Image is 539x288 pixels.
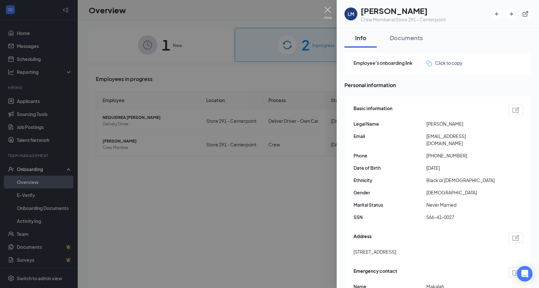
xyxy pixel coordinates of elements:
[494,11,500,17] svg: ArrowLeftNew
[426,177,499,184] span: Black or [DEMOGRAPHIC_DATA]
[426,120,499,127] span: [PERSON_NAME]
[354,105,392,115] span: Basic information
[354,201,426,208] span: Marital Status
[426,213,499,221] span: 566-41-0027
[426,164,499,171] span: [DATE]
[426,61,432,66] img: click-to-copy.71757273a98fde459dfc.svg
[508,11,514,17] svg: ArrowRight
[354,189,426,196] span: Gender
[344,81,531,89] span: Personal information
[361,5,446,16] h1: [PERSON_NAME]
[351,34,370,42] div: Info
[505,8,517,20] button: ArrowRight
[522,11,529,17] svg: ExternalLink
[520,8,531,20] button: ExternalLink
[354,267,397,278] span: Emergency contact
[354,59,426,66] span: Employee's onboarding link
[354,177,426,184] span: Ethnicity
[426,201,499,208] span: Never Married
[354,233,372,243] span: Address
[426,132,499,147] span: [EMAIL_ADDRESS][DOMAIN_NAME]
[426,59,463,66] button: Click to copy
[426,189,499,196] span: [DEMOGRAPHIC_DATA]
[361,16,446,23] div: Crew Member at Store 291 - Centerpoint
[354,248,396,255] span: [STREET_ADDRESS]
[348,11,354,17] div: LM
[517,266,533,282] div: Open Intercom Messenger
[354,164,426,171] span: Date of Birth
[491,8,503,20] button: ArrowLeftNew
[354,132,426,140] span: Email
[390,34,423,42] div: Documents
[426,152,499,159] span: [PHONE_NUMBER]
[354,152,426,159] span: Phone
[354,213,426,221] span: SSN
[354,120,426,127] span: Legal Name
